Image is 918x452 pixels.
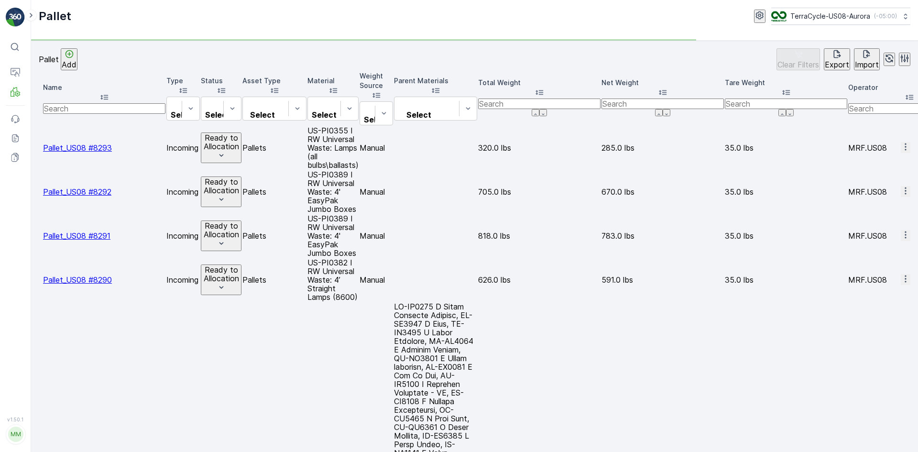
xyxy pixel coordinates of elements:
[247,110,278,119] p: Select
[825,60,849,69] p: Export
[360,71,393,90] p: Weight Source
[725,276,847,284] p: 35.0 lbs
[166,187,200,196] p: Incoming
[364,115,389,124] p: Select
[601,99,724,109] input: Search
[39,55,59,64] p: Pallet
[771,8,910,25] button: TerraCycle-US08-Aurora(-05:00)
[360,187,393,196] p: Manual
[43,103,165,114] input: Search
[8,427,23,442] div: MM
[360,232,393,240] p: Manual
[6,424,25,444] button: MM
[202,221,240,239] p: Ready to Allocation
[601,78,724,88] p: Net Weight
[201,132,241,163] button: Ready to Allocation
[242,143,306,152] p: Pallets
[478,143,601,152] p: 320.0 lbs
[171,110,196,119] p: Select
[725,143,847,152] p: 35.0 lbs
[478,187,601,196] p: 705.0 lbs
[855,60,879,69] p: Import
[360,276,393,284] p: Manual
[478,78,601,88] p: Total Weight
[307,76,359,86] p: Material
[312,110,337,119] p: Select
[790,11,870,21] p: TerraCycle-US08-Aurora
[43,143,112,153] a: Pallet_US08 #8293
[394,76,477,86] p: Parent Materials
[360,143,393,152] p: Manual
[307,258,359,301] p: US-PI0382 I RW Universal Waste: 4’ Straight Lamps (8600)
[725,78,847,88] p: Tare Weight
[478,232,601,240] p: 818.0 lbs
[824,48,850,70] button: Export
[777,60,819,69] p: Clear Filters
[307,170,359,213] p: US-PI0389 I RW Universal Waste: 4' EasyPak Jumbo Boxes
[307,214,359,257] p: US-PI0389 I RW Universal Waste: 4' EasyPak Jumbo Boxes
[43,275,112,285] a: Pallet_US08 #8290
[242,232,306,240] p: Pallets
[725,99,847,109] input: Search
[601,232,724,240] p: 783.0 lbs
[43,231,110,241] a: Pallet_US08 #8291
[776,48,820,70] button: Clear Filters
[601,187,724,196] p: 670.0 lbs
[601,143,724,152] p: 285.0 lbs
[61,48,77,70] button: Add
[854,48,880,70] button: Import
[242,187,306,196] p: Pallets
[6,8,25,27] img: logo
[201,265,241,295] button: Ready to Allocation
[43,187,111,197] a: Pallet_US08 #8292
[201,176,241,207] button: Ready to Allocation
[398,110,439,119] p: Select
[43,83,165,92] p: Name
[601,276,724,284] p: 591.0 lbs
[307,126,359,169] p: US-PI0355 I RW Universal Waste: Lamps (all bulbs\ballasts)
[202,177,240,195] p: Ready to Allocation
[725,232,847,240] p: 35.0 lbs
[202,133,240,151] p: Ready to Allocation
[874,12,897,20] p: ( -05:00 )
[478,99,601,109] input: Search
[205,110,230,119] p: Select
[166,76,200,86] p: Type
[166,232,200,240] p: Incoming
[242,276,306,284] p: Pallets
[201,220,241,251] button: Ready to Allocation
[771,11,787,22] img: image_ci7OI47.png
[39,9,71,24] p: Pallet
[478,276,601,284] p: 626.0 lbs
[725,187,847,196] p: 35.0 lbs
[202,265,240,283] p: Ready to Allocation
[166,276,200,284] p: Incoming
[242,76,306,86] p: Asset Type
[6,417,25,422] span: v 1.50.1
[62,60,76,69] p: Add
[166,143,200,152] p: Incoming
[201,76,241,86] p: Status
